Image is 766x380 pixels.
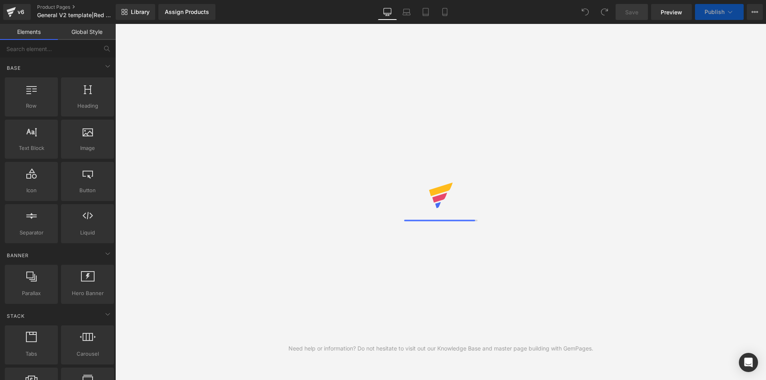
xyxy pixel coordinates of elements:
span: Row [7,102,55,110]
div: Need help or information? Do not hesitate to visit out our Knowledge Base and master page buildin... [288,344,593,353]
span: Base [6,64,22,72]
span: Button [63,186,112,195]
span: Icon [7,186,55,195]
button: More [747,4,763,20]
a: Product Pages [37,4,129,10]
div: Assign Products [165,9,209,15]
span: Banner [6,252,30,259]
button: Redo [596,4,612,20]
button: Undo [577,4,593,20]
a: Global Style [58,24,116,40]
span: General V2 template|Red Light Pro|[DATE] [37,12,114,18]
span: Image [63,144,112,152]
a: Laptop [397,4,416,20]
a: Desktop [378,4,397,20]
button: Publish [695,4,744,20]
span: Stack [6,312,26,320]
span: Publish [705,9,725,15]
span: Preview [661,8,682,16]
a: New Library [116,4,155,20]
div: v6 [16,7,26,17]
div: Open Intercom Messenger [739,353,758,372]
span: Save [625,8,638,16]
span: Hero Banner [63,289,112,297]
span: Parallax [7,289,55,297]
span: Heading [63,102,112,110]
a: Tablet [416,4,435,20]
span: Tabs [7,350,55,358]
span: Library [131,8,150,16]
a: v6 [3,4,31,20]
span: Carousel [63,350,112,358]
span: Liquid [63,228,112,237]
a: Mobile [435,4,454,20]
span: Text Block [7,144,55,152]
a: Preview [651,4,692,20]
span: Separator [7,228,55,237]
